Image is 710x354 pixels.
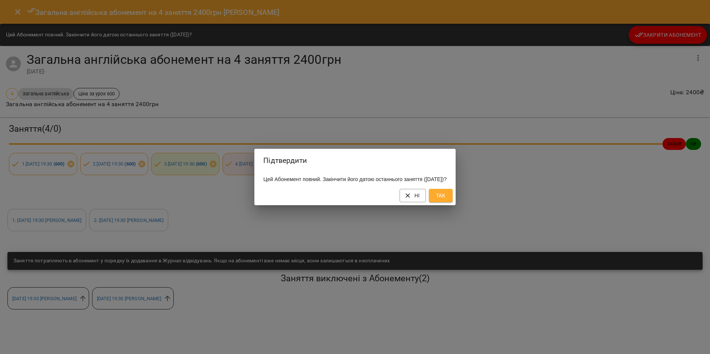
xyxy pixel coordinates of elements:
[254,173,455,186] div: Цей Абонемент повний. Закінчити його датою останнього заняття ([DATE])?
[263,155,446,166] h2: Підтвердити
[435,191,447,200] span: Так
[406,191,420,200] span: Ні
[429,189,453,202] button: Так
[400,189,426,202] button: Ні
